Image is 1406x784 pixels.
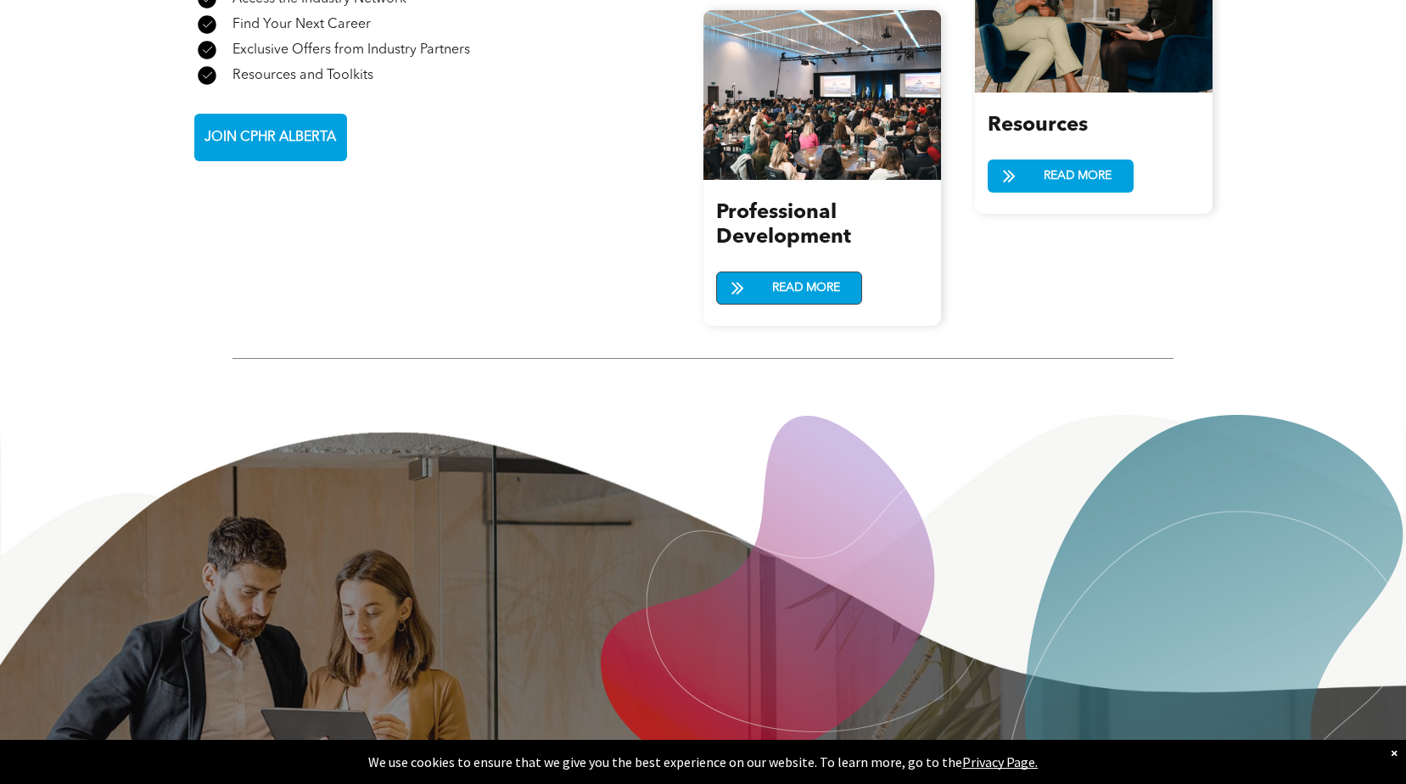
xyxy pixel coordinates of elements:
[232,43,470,57] span: Exclusive Offers from Industry Partners
[962,753,1038,770] a: Privacy Page.
[1391,744,1398,761] div: Dismiss notification
[199,121,342,154] span: JOIN CPHR ALBERTA
[232,18,371,31] span: Find Your Next Career
[194,114,347,161] a: JOIN CPHR ALBERTA
[1038,160,1118,192] span: READ MORE
[988,160,1134,193] a: READ MORE
[232,69,373,82] span: Resources and Toolkits
[766,272,846,304] span: READ MORE
[596,415,1003,767] img: A pink and purple abstract shape on a white background.
[716,272,862,305] a: READ MORE
[988,115,1088,136] span: Resources
[716,203,851,248] span: Professional Development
